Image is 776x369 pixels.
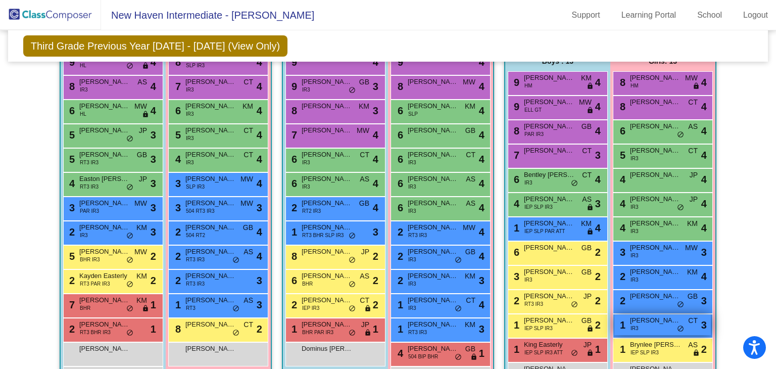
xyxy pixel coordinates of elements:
a: Logout [735,7,776,23]
span: RT3 PAR IR3 [80,280,110,288]
span: CT [582,146,592,156]
span: CT [244,150,253,160]
span: IR3 [302,183,310,191]
span: 4 [701,196,707,211]
span: 4 [479,176,484,191]
span: MW [134,101,147,112]
span: 3 [373,224,378,240]
span: 2 [67,226,75,238]
span: 6 [67,105,75,116]
span: IR3 [302,159,310,166]
span: GB [243,222,253,233]
span: 8 [289,105,297,116]
span: [PERSON_NAME] [408,77,458,87]
span: [PERSON_NAME] [PERSON_NAME] [79,77,130,87]
span: RT3 IR3 [80,159,99,166]
span: 2 [67,275,75,286]
span: do_not_disturb_alt [455,256,462,264]
span: 4 [151,103,156,118]
span: 3 [67,202,75,213]
span: 6 [617,125,625,136]
span: RT3 IR3 [186,280,205,288]
span: 3 [257,200,262,215]
span: JP [139,125,147,136]
span: New Haven Intermediate - [PERSON_NAME] [101,7,314,23]
span: 4 [151,55,156,70]
span: 6 [511,247,519,258]
span: 4 [479,127,484,143]
span: 6 [395,129,403,141]
span: 4 [701,172,707,187]
span: lock [587,107,594,115]
span: 4 [595,172,601,187]
span: GB [359,198,369,209]
span: CT [582,170,592,180]
span: 5 [67,154,75,165]
span: 2 [173,226,181,238]
span: Third Grade Previous Year [DATE] - [DATE] (View Only) [23,35,288,57]
span: 3 [701,245,707,260]
a: Support [564,7,608,23]
span: 5 [67,251,75,262]
span: 4 [257,127,262,143]
span: [PERSON_NAME] [630,121,681,131]
span: 4 [257,103,262,118]
span: [PERSON_NAME] [79,150,130,160]
span: BHR IR3 [80,256,100,263]
span: 2 [395,226,403,238]
span: 4 [595,75,601,90]
span: Easton [PERSON_NAME] [79,174,130,184]
span: CT [244,77,253,87]
span: 7 [173,81,181,92]
span: RT3 BHR SLP IR3 [302,232,344,239]
span: GB [688,291,698,302]
span: IR3 [408,159,416,166]
span: 2 [595,293,601,308]
span: GB [137,150,147,160]
span: [PERSON_NAME] [408,222,458,233]
span: [PERSON_NAME]'[PERSON_NAME] [79,247,130,257]
span: 6 [289,154,297,165]
span: 3 [173,202,181,213]
span: HM [524,82,532,89]
span: 8 [67,81,75,92]
span: 4 [595,220,601,236]
span: 4 [479,224,484,240]
span: IR3 [630,155,639,162]
span: KM [243,101,253,112]
span: PAR IR3 [80,207,99,215]
span: 4 [257,55,262,70]
span: 4 [479,200,484,215]
span: 2 [173,251,181,262]
span: 6 [395,105,403,116]
span: 2 [595,245,601,260]
span: MW [685,243,698,253]
span: IR3 [524,179,532,187]
a: School [689,7,730,23]
span: 9 [289,57,297,68]
span: [PERSON_NAME] [302,150,352,160]
span: GB [581,243,592,253]
span: 6 [289,178,297,189]
span: do_not_disturb_alt [126,281,133,289]
span: [PERSON_NAME] [185,174,236,184]
span: do_not_disturb_alt [349,232,356,240]
span: BHR [302,280,313,288]
span: KM [136,222,147,233]
span: 2 [151,273,156,288]
span: KM [136,271,147,282]
span: 3 [151,127,156,143]
span: [PERSON_NAME] [79,125,130,135]
span: 4 [257,224,262,240]
span: 4 [373,127,378,143]
span: MW [240,198,253,209]
span: [PERSON_NAME] [630,73,681,83]
span: JP [139,174,147,184]
span: 2 [373,249,378,264]
span: CT [360,150,369,160]
span: Bentley [PERSON_NAME] [524,170,574,180]
span: 2 [151,249,156,264]
span: IR3 [186,134,194,142]
span: 4 [595,123,601,139]
span: do_not_disturb_alt [126,62,133,70]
